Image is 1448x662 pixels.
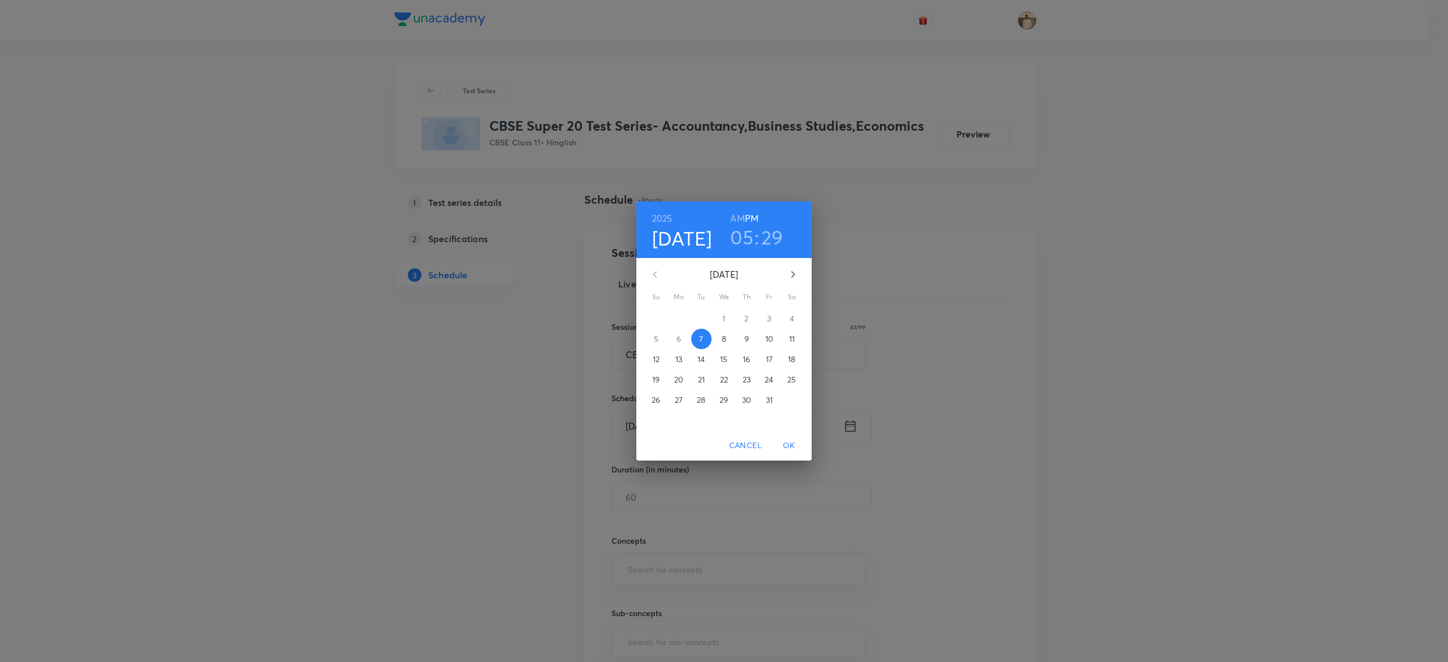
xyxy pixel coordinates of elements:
[674,374,683,385] p: 20
[759,329,779,349] button: 10
[766,394,773,406] p: 31
[729,439,762,453] span: Cancel
[646,369,666,390] button: 19
[722,333,726,345] p: 8
[714,291,734,303] span: We
[691,369,712,390] button: 21
[646,349,666,369] button: 12
[743,374,751,385] p: 23
[782,349,802,369] button: 18
[698,374,705,385] p: 21
[765,333,773,345] p: 10
[669,291,689,303] span: Mo
[782,369,802,390] button: 25
[744,333,749,345] p: 9
[652,394,660,406] p: 26
[720,374,728,385] p: 22
[742,394,751,406] p: 30
[646,291,666,303] span: Su
[736,329,757,349] button: 9
[759,369,779,390] button: 24
[782,329,802,349] button: 11
[691,291,712,303] span: Tu
[755,225,759,249] h3: :
[775,439,803,453] span: OK
[652,226,712,250] button: [DATE]
[725,435,766,456] button: Cancel
[719,394,728,406] p: 29
[691,329,712,349] button: 7
[743,354,750,365] p: 16
[788,354,795,365] p: 18
[652,374,660,385] p: 19
[669,349,689,369] button: 13
[714,349,734,369] button: 15
[652,210,673,226] button: 2025
[699,333,703,345] p: 7
[765,374,773,385] p: 24
[759,291,779,303] span: Fr
[697,354,705,365] p: 14
[736,369,757,390] button: 23
[766,354,773,365] p: 17
[736,349,757,369] button: 16
[675,354,682,365] p: 13
[714,369,734,390] button: 22
[759,349,779,369] button: 17
[714,390,734,410] button: 29
[714,329,734,349] button: 8
[782,291,802,303] span: Sa
[697,394,705,406] p: 28
[675,394,683,406] p: 27
[653,354,660,365] p: 12
[730,210,744,226] button: AM
[771,435,807,456] button: OK
[761,225,783,249] button: 29
[646,390,666,410] button: 26
[669,268,779,281] p: [DATE]
[669,369,689,390] button: 20
[730,225,753,249] button: 05
[759,390,779,410] button: 31
[789,333,795,345] p: 11
[736,291,757,303] span: Th
[669,390,689,410] button: 27
[691,390,712,410] button: 28
[691,349,712,369] button: 14
[787,374,796,385] p: 25
[745,210,759,226] button: PM
[720,354,727,365] p: 15
[736,390,757,410] button: 30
